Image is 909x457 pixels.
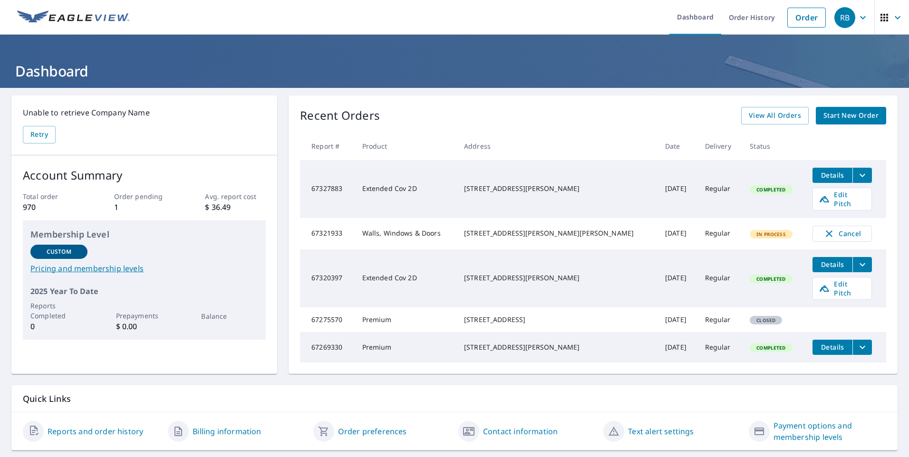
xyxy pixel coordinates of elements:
th: Product [355,132,456,160]
td: Premium [355,307,456,332]
td: [DATE] [658,160,697,218]
a: Edit Pitch [812,188,872,210]
p: Membership Level [30,228,258,241]
div: RB [834,7,855,28]
a: View All Orders [741,107,809,124]
th: Report # [300,132,354,160]
span: Completed [751,186,791,193]
a: Text alert settings [628,426,694,437]
a: Contact information [483,426,558,437]
p: $ 36.49 [205,201,266,213]
div: [STREET_ADDRESS][PERSON_NAME][PERSON_NAME] [464,228,650,238]
span: Completed [751,276,791,282]
td: 67327883 [300,160,354,218]
p: $ 0.00 [116,321,173,332]
button: detailsBtn-67320397 [812,257,852,272]
span: Retry [30,129,48,141]
td: [DATE] [658,218,697,249]
td: Regular [697,332,743,362]
th: Delivery [697,132,743,160]
a: Payment options and membership levels [774,420,886,443]
button: Cancel [812,226,872,242]
td: 67269330 [300,332,354,362]
button: detailsBtn-67327883 [812,168,852,183]
a: Pricing and membership levels [30,263,258,274]
p: Total order [23,191,84,201]
a: Order preferences [338,426,407,437]
td: [DATE] [658,249,697,307]
span: Completed [751,344,791,351]
button: filesDropdownBtn-67327883 [852,168,872,183]
a: Order [787,8,826,28]
td: Regular [697,249,743,307]
a: Reports and order history [48,426,143,437]
td: 67321933 [300,218,354,249]
span: Cancel [822,228,862,239]
p: Custom [47,248,71,256]
span: In Process [751,231,792,238]
p: Quick Links [23,393,886,405]
td: [DATE] [658,307,697,332]
span: Closed [751,317,781,324]
img: EV Logo [17,10,129,25]
td: Regular [697,218,743,249]
span: Details [818,260,847,269]
div: [STREET_ADDRESS] [464,315,650,324]
div: [STREET_ADDRESS][PERSON_NAME] [464,184,650,193]
p: Order pending [114,191,175,201]
button: filesDropdownBtn-67269330 [852,340,872,355]
span: Start New Order [823,110,879,122]
p: 0 [30,321,87,332]
td: Extended Cov 2D [355,160,456,218]
th: Date [658,132,697,160]
p: Prepayments [116,311,173,321]
a: Start New Order [816,107,886,124]
td: 67320397 [300,249,354,307]
div: [STREET_ADDRESS][PERSON_NAME] [464,343,650,352]
span: Edit Pitch [819,279,866,297]
p: 970 [23,201,84,213]
span: Details [818,343,847,352]
p: Account Summary [23,167,266,184]
td: Walls, Windows & Doors [355,218,456,249]
p: Reports Completed [30,301,87,321]
p: Recent Orders [300,107,380,124]
th: Status [742,132,805,160]
button: detailsBtn-67269330 [812,340,852,355]
span: Details [818,171,847,180]
td: [DATE] [658,332,697,362]
button: filesDropdownBtn-67320397 [852,257,872,272]
h1: Dashboard [11,61,898,81]
div: [STREET_ADDRESS][PERSON_NAME] [464,273,650,283]
p: Avg. report cost [205,191,266,201]
a: Edit Pitch [812,277,872,300]
p: 1 [114,201,175,213]
span: Edit Pitch [819,190,866,208]
th: Address [456,132,658,160]
span: View All Orders [749,110,801,122]
td: 67275570 [300,307,354,332]
p: Balance [201,311,258,321]
td: Extended Cov 2D [355,249,456,307]
button: Retry [23,126,56,143]
p: 2025 Year To Date [30,286,258,297]
td: Regular [697,160,743,218]
td: Regular [697,307,743,332]
p: Unable to retrieve Company Name [23,107,266,118]
td: Premium [355,332,456,362]
a: Billing information [193,426,261,437]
